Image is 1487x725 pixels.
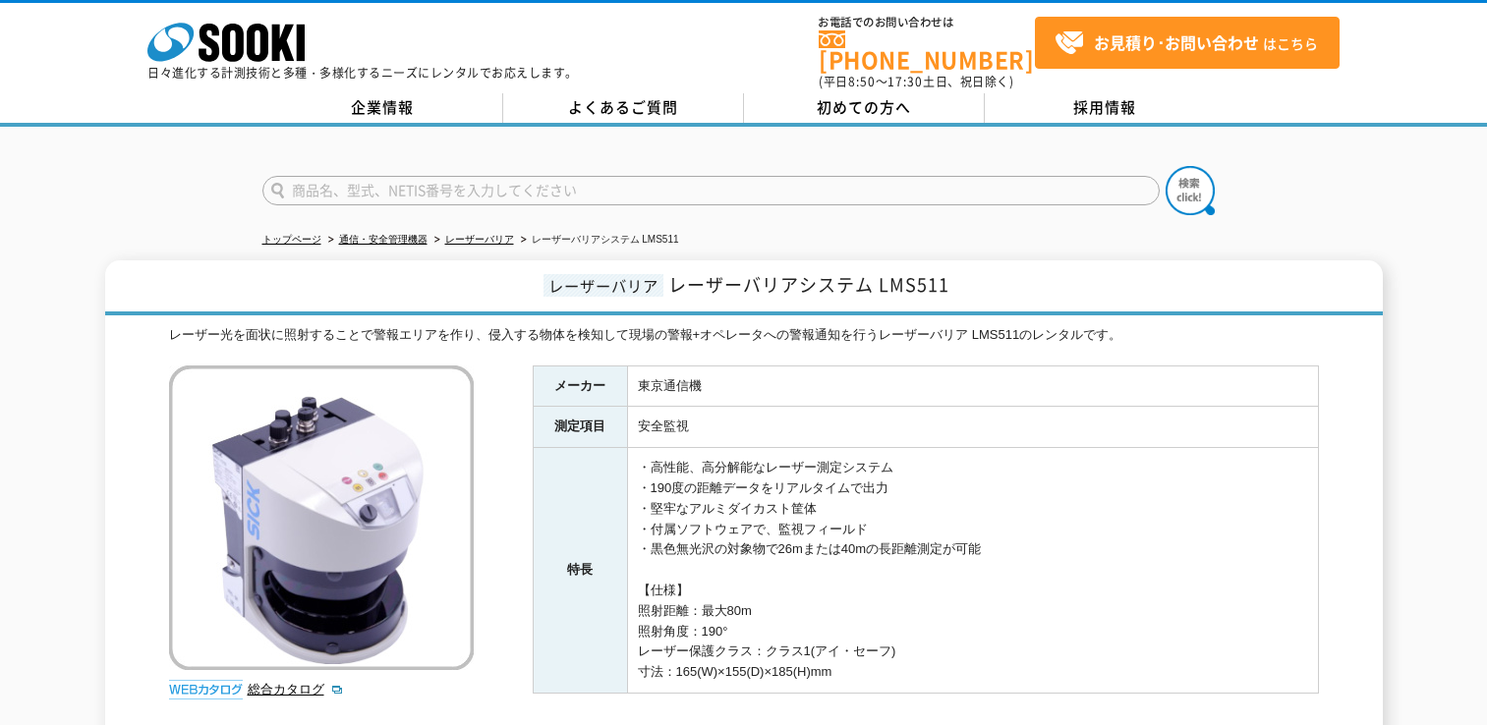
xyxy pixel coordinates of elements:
[817,96,911,118] span: 初めての方へ
[668,271,949,298] span: レーザーバリアシステム LMS511
[848,73,876,90] span: 8:50
[339,234,428,245] a: 通信・安全管理機器
[262,176,1160,205] input: 商品名、型式、NETIS番号を入力してください
[147,67,578,79] p: 日々進化する計測技術と多種・多様化するニーズにレンタルでお応えします。
[1055,28,1318,58] span: はこちら
[627,365,1318,407] td: 東京通信機
[1094,30,1259,54] strong: お見積り･お問い合わせ
[533,365,627,407] th: メーカー
[445,234,514,245] a: レーザーバリア
[262,234,321,245] a: トップページ
[533,448,627,694] th: 特長
[1166,166,1215,215] img: btn_search.png
[169,325,1319,346] div: レーザー光を面状に照射することで警報エリアを作り、侵入する物体を検知して現場の警報+オペレータへの警報通知を行うレーザーバリア LMS511のレンタルです。
[1035,17,1340,69] a: お見積り･お問い合わせはこちら
[819,30,1035,71] a: [PHONE_NUMBER]
[627,448,1318,694] td: ・高性能、高分解能なレーザー測定システム ・190度の距離データをリアルタイムで出力 ・堅牢なアルミダイカスト筐体 ・付属ソフトウェアで、監視フィールド ・黒色無光沢の対象物で26mまたは40m...
[819,17,1035,28] span: お電話でのお問い合わせは
[543,274,663,297] span: レーザーバリア
[744,93,985,123] a: 初めての方へ
[887,73,923,90] span: 17:30
[627,407,1318,448] td: 安全監視
[503,93,744,123] a: よくあるご質問
[169,365,474,670] img: レーザーバリアシステム LMS511
[985,93,1226,123] a: 採用情報
[533,407,627,448] th: 測定項目
[248,682,344,697] a: 総合カタログ
[169,680,243,699] img: webカタログ
[262,93,503,123] a: 企業情報
[517,230,679,251] li: レーザーバリアシステム LMS511
[819,73,1013,90] span: (平日 ～ 土日、祝日除く)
